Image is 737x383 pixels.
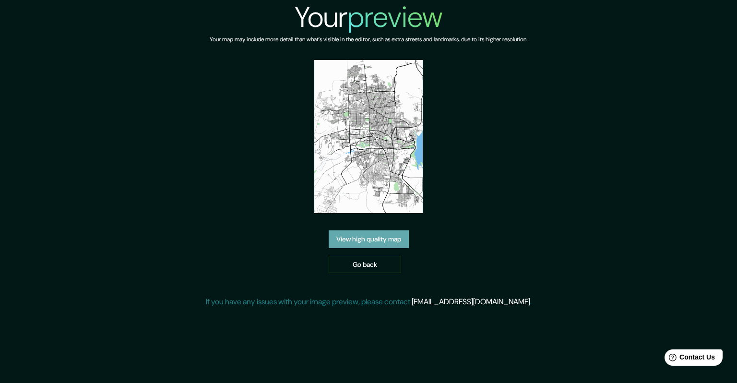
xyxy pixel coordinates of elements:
[329,230,409,248] a: View high quality map
[412,297,530,307] a: [EMAIL_ADDRESS][DOMAIN_NAME]
[329,256,401,274] a: Go back
[206,296,532,308] p: If you have any issues with your image preview, please contact .
[210,35,527,45] h6: Your map may include more detail than what's visible in the editor, such as extra streets and lan...
[652,346,726,372] iframe: Help widget launcher
[314,60,423,213] img: created-map-preview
